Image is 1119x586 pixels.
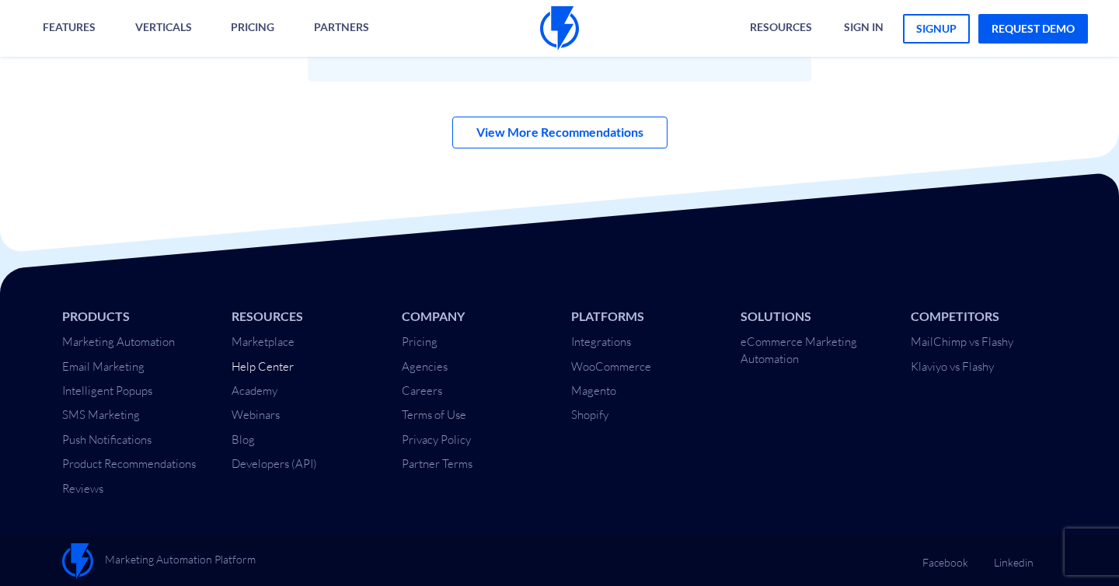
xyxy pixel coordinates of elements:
[911,334,1013,349] a: MailChimp vs Flashy
[903,14,970,44] a: signup
[62,543,256,579] a: Marketing Automation Platform
[571,359,651,374] a: WooCommerce
[402,359,448,374] a: Agencies
[922,543,968,570] a: Facebook
[911,359,994,374] a: Klaviyo vs Flashy
[232,432,255,447] a: Blog
[402,456,472,471] a: Partner Terms
[62,481,103,496] a: Reviews
[62,334,175,349] a: Marketing Automation
[62,308,208,326] li: Products
[911,308,1057,326] li: Competitors
[571,334,631,349] a: Integrations
[62,432,152,447] a: Push Notifications
[62,407,140,422] a: SMS Marketing
[402,407,466,422] a: Terms of Use
[994,543,1034,570] a: Linkedin
[571,383,616,398] a: Magento
[452,117,668,148] a: View More Recommendations
[232,456,317,471] a: Developers (API)
[232,334,295,349] a: Marketplace
[62,456,196,471] a: Product Recommendations
[232,407,280,422] a: Webinars
[978,14,1088,44] a: request demo
[62,383,152,398] a: Intelligent Popups
[571,407,608,422] a: Shopify
[232,359,294,374] a: Help Center
[402,383,442,398] a: Careers
[232,308,378,326] li: Resources
[402,432,471,447] a: Privacy Policy
[741,334,857,365] a: eCommerce Marketing Automation
[62,543,93,579] img: Flashy
[402,334,437,349] a: Pricing
[571,308,717,326] li: Platforms
[741,308,887,326] li: Solutions
[402,308,548,326] li: Company
[232,383,277,398] a: Academy
[62,359,145,374] a: Email Marketing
